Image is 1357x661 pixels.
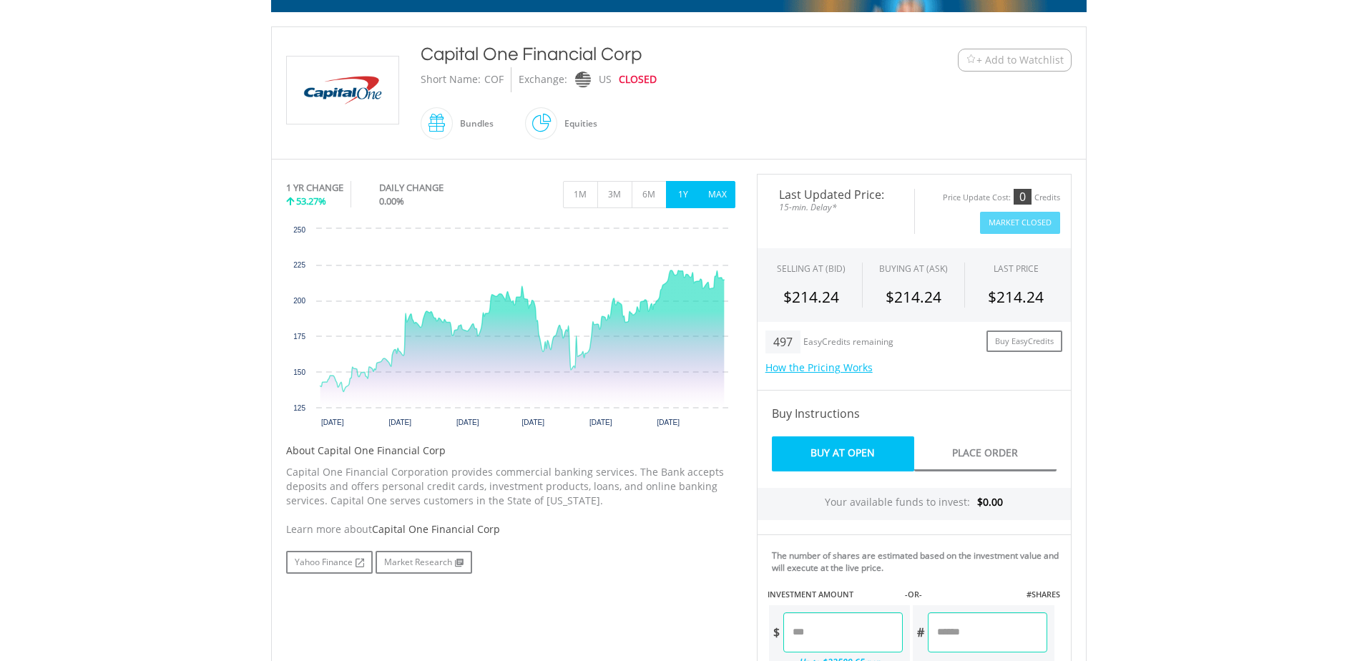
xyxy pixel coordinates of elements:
span: $214.24 [783,287,839,307]
div: US [599,67,612,92]
text: [DATE] [320,418,343,426]
button: 1M [563,181,598,208]
span: 0.00% [379,195,404,207]
div: 0 [1014,189,1032,205]
label: INVESTMENT AMOUNT [768,589,853,600]
text: 125 [293,404,305,412]
div: SELLING AT (BID) [777,263,846,275]
button: Watchlist + Add to Watchlist [958,49,1072,72]
span: $214.24 [886,287,941,307]
text: [DATE] [657,418,680,426]
div: 1 YR CHANGE [286,181,343,195]
h5: About Capital One Financial Corp [286,444,735,458]
img: Watchlist [966,54,976,65]
a: Market Research [376,551,472,574]
div: CLOSED [619,67,657,92]
div: The number of shares are estimated based on the investment value and will execute at the live price. [772,549,1065,574]
text: 200 [293,297,305,305]
div: DAILY CHANGE [379,181,491,195]
label: #SHARES [1027,589,1060,600]
p: Capital One Financial Corporation provides commercial banking services. The Bank accepts deposits... [286,465,735,508]
a: How the Pricing Works [765,361,873,374]
div: Short Name: [421,67,481,92]
img: nasdaq.png [574,72,590,88]
div: Your available funds to invest: [758,488,1071,520]
div: Credits [1034,192,1060,203]
h4: Buy Instructions [772,405,1057,422]
img: EQU.US.COF.png [289,57,396,124]
div: 497 [765,330,800,353]
a: Buy At Open [772,436,914,471]
text: [DATE] [456,418,479,426]
span: + Add to Watchlist [976,53,1064,67]
div: Exchange: [519,67,567,92]
div: EasyCredits remaining [803,337,893,349]
button: 3M [597,181,632,208]
button: 6M [632,181,667,208]
text: 150 [293,368,305,376]
span: BUYING AT (ASK) [879,263,948,275]
span: Last Updated Price: [768,189,903,200]
text: [DATE] [388,418,411,426]
div: Learn more about [286,522,735,537]
button: MAX [700,181,735,208]
div: COF [484,67,504,92]
div: Bundles [453,107,494,141]
text: 225 [293,261,305,269]
span: 15-min. Delay* [768,200,903,214]
span: Capital One Financial Corp [372,522,500,536]
span: 53.27% [296,195,326,207]
button: Market Closed [980,212,1060,234]
span: $214.24 [988,287,1044,307]
div: Price Update Cost: [943,192,1011,203]
div: Chart. Highcharts interactive chart. [286,222,735,436]
button: 1Y [666,181,701,208]
a: Place Order [914,436,1057,471]
div: # [913,612,928,652]
a: Yahoo Finance [286,551,373,574]
span: $0.00 [977,495,1003,509]
div: Capital One Financial Corp [421,41,870,67]
label: -OR- [905,589,922,600]
div: LAST PRICE [994,263,1039,275]
div: $ [769,612,783,652]
a: Buy EasyCredits [986,330,1062,353]
div: Equities [557,107,597,141]
text: 175 [293,333,305,341]
text: 250 [293,226,305,234]
text: [DATE] [521,418,544,426]
svg: Interactive chart [286,222,735,436]
text: [DATE] [589,418,612,426]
